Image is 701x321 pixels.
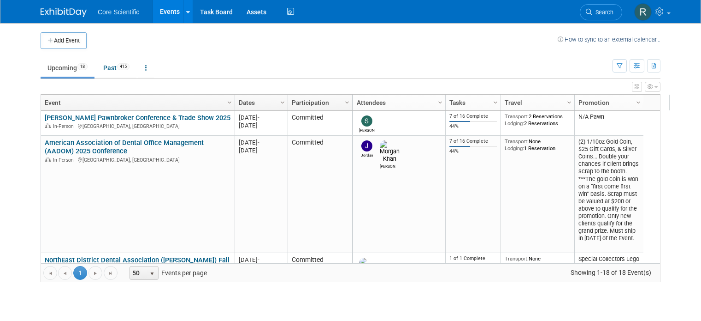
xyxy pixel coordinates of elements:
a: Upcoming18 [41,59,94,77]
a: Past415 [96,59,136,77]
a: Travel [505,95,568,110]
a: Column Settings [634,95,644,109]
div: Jordan McCullough [359,151,375,157]
span: Go to the first page [47,270,54,277]
div: 44% [449,148,497,155]
a: Tasks [449,95,495,110]
span: Transport: [505,138,529,145]
div: None 1 Reservation [505,138,571,151]
span: 415 [117,63,130,70]
img: ExhibitDay [41,8,87,17]
span: Lodging: [505,120,524,127]
span: Go to the last page [107,270,114,277]
a: [PERSON_NAME] Pawnbroker Conference & Trade Show 2025 [45,114,230,122]
span: 50 [130,266,146,279]
span: Showing 1-18 of 18 Event(s) [562,266,660,279]
div: [DATE] [239,114,283,121]
span: - [258,114,259,121]
div: [DATE] [239,121,283,129]
a: NorthEast District Dental Association ([PERSON_NAME]) Fall CE Meeting [45,256,230,273]
a: American Association of Dental Office Management (AADOM) 2025 Conference [45,139,204,156]
span: 1 [73,266,87,280]
a: Event [45,95,229,110]
a: Column Settings [342,95,353,109]
td: N/A Pawn [574,111,643,136]
div: [GEOGRAPHIC_DATA], [GEOGRAPHIC_DATA] [45,156,230,164]
span: select [148,270,156,278]
span: Search [592,9,613,16]
td: Committed [288,111,352,136]
button: Add Event [41,32,87,49]
span: Column Settings [566,99,573,106]
span: - [258,139,259,146]
img: James Belshe [359,258,377,280]
span: Column Settings [279,99,286,106]
a: Promotion [578,95,637,110]
div: [GEOGRAPHIC_DATA], [GEOGRAPHIC_DATA] [45,122,230,130]
span: Column Settings [343,99,351,106]
td: (2) 1/10oz Gold Coin, $25 Gift Cards, & Silver Coins... Double your chances if client brings scra... [574,136,643,253]
span: Transport: [505,113,529,120]
td: Committed [288,136,352,253]
span: Column Settings [226,99,233,106]
span: Lodging: [505,145,524,151]
img: Morgan Khan [380,140,400,163]
a: Column Settings [225,95,235,109]
td: Committed [288,253,352,284]
span: Go to the next page [92,270,99,277]
img: In-Person Event [45,123,51,128]
div: Morgan Khan [380,163,396,169]
div: [DATE] [239,139,283,146]
a: How to sync to an external calendar... [558,36,660,43]
a: Attendees [357,95,439,110]
span: Column Settings [492,99,499,106]
div: 44% [449,123,497,130]
img: Sam Robinson [361,115,372,127]
span: Lodging: [505,262,524,269]
a: Participation [292,95,346,110]
div: [DATE] [239,256,283,264]
a: Column Settings [436,95,446,109]
a: Dates [239,95,282,110]
span: Column Settings [635,99,642,106]
img: In-Person Event [45,157,51,162]
a: Go to the previous page [58,266,72,280]
a: Go to the first page [43,266,57,280]
span: In-Person [53,123,77,129]
div: None None [505,255,571,269]
div: Sam Robinson [359,127,375,133]
span: Column Settings [436,99,444,106]
td: Special Collectors Lego Set [574,253,643,289]
div: 7 of 16 Complete [449,138,497,145]
a: Column Settings [278,95,288,109]
span: Transport: [505,255,529,262]
div: 7 of 16 Complete [449,113,497,120]
span: - [258,256,259,263]
a: Go to the next page [88,266,102,280]
span: Core Scientific [98,8,139,16]
span: Events per page [118,266,216,280]
div: [DATE] [239,146,283,154]
img: Rachel Wolff [634,3,652,21]
a: Search [580,4,622,20]
a: Column Settings [491,95,501,109]
span: In-Person [53,157,77,163]
a: Column Settings [565,95,575,109]
div: 1 of 1 Complete [449,255,497,262]
span: 18 [77,63,88,70]
div: 2 Reservations 2 Reservations [505,113,571,127]
a: Go to the last page [104,266,118,280]
img: Jordan McCullough [361,140,372,151]
span: Go to the previous page [61,270,69,277]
